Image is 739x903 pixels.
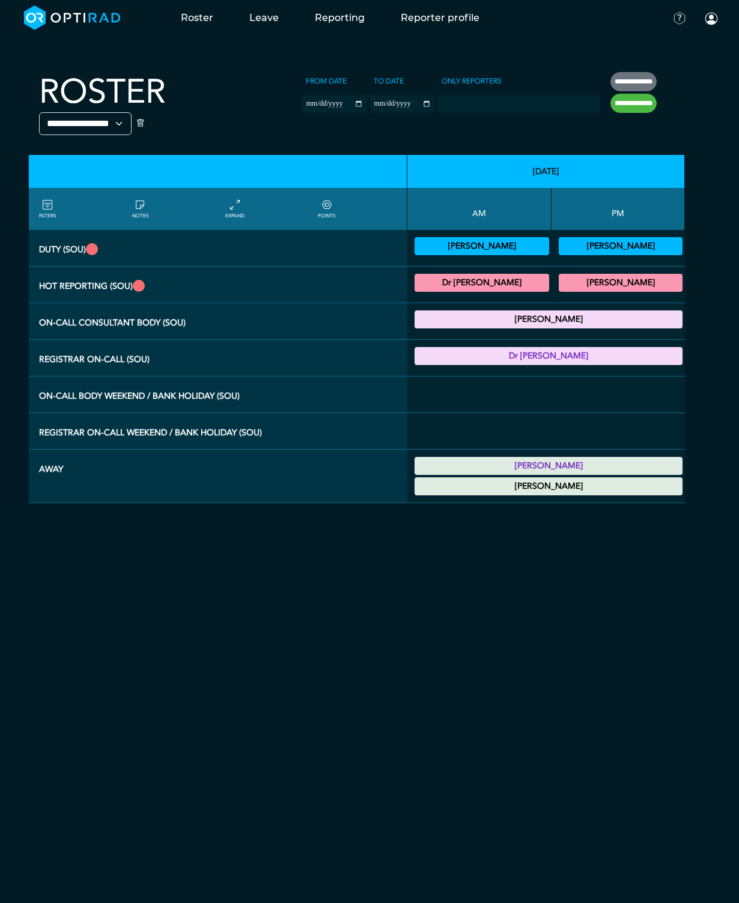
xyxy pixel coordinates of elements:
[370,72,407,90] label: To date
[561,239,681,253] summary: [PERSON_NAME]
[415,457,683,475] div: Annual Leave 00:00 - 23:59
[415,274,549,292] div: MRI Trauma & Urgent/CT Trauma & Urgent 09:00 - 13:00
[29,303,407,340] th: On-Call Consultant Body (SOU)
[552,188,685,230] th: PM
[407,188,552,230] th: AM
[416,239,547,253] summary: [PERSON_NAME]
[29,230,407,267] th: Duty (SOU)
[318,198,335,220] a: collapse/expand expected points
[415,347,683,365] div: Registrar On-Call 17:00 - 21:00
[416,459,681,473] summary: [PERSON_NAME]
[561,276,681,290] summary: [PERSON_NAME]
[39,72,166,112] h2: Roster
[415,310,683,328] div: On-Call Consultant Body 17:00 - 21:00
[438,72,505,90] label: Only Reporters
[416,276,547,290] summary: Dr [PERSON_NAME]
[225,198,245,220] a: collapse/expand entries
[559,237,683,255] div: Vetting (30 PF Points) 13:00 - 17:00
[416,349,681,363] summary: Dr [PERSON_NAME]
[29,376,407,413] th: On-Call Body Weekend / Bank Holiday (SOU)
[415,237,549,255] div: Vetting 09:00 - 13:00
[132,198,148,220] a: show/hide notes
[24,5,121,30] img: brand-opti-rad-logos-blue-and-white-d2f68631ba2948856bd03f2d395fb146ddc8fb01b4b6e9315ea85fa773367...
[407,155,685,188] th: [DATE]
[415,477,683,495] div: Annual Leave 00:00 - 23:59
[416,312,681,327] summary: [PERSON_NAME]
[39,198,56,220] a: FILTERS
[302,72,350,90] label: From date
[29,267,407,303] th: Hot Reporting (SOU)
[559,274,683,292] div: MRI Trauma & Urgent/CT Trauma & Urgent 13:00 - 17:00
[29,450,407,503] th: Away
[29,340,407,376] th: Registrar On-Call (SOU)
[29,413,407,450] th: Registrar On-Call Weekend / Bank Holiday (SOU)
[439,97,499,107] input: null
[416,479,681,494] summary: [PERSON_NAME]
